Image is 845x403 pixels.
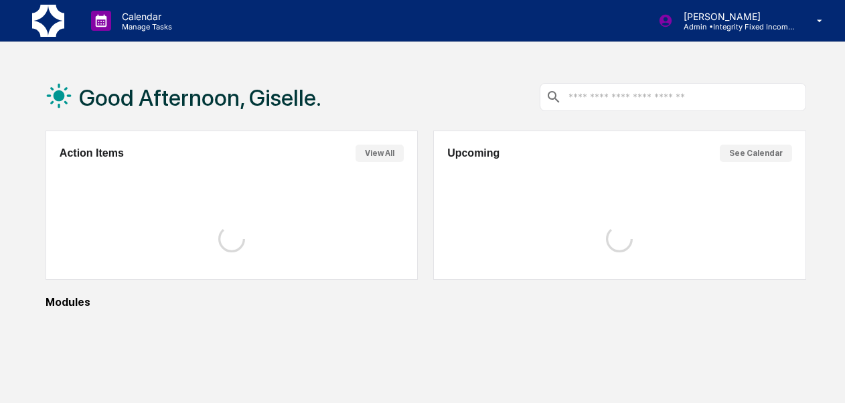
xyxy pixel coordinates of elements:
[447,147,500,159] h2: Upcoming
[46,296,806,309] div: Modules
[111,11,179,22] p: Calendar
[79,84,321,111] h1: Good Afternoon, Giselle.
[720,145,792,162] button: See Calendar
[673,22,797,31] p: Admin • Integrity Fixed Income Management
[32,5,64,37] img: logo
[111,22,179,31] p: Manage Tasks
[356,145,404,162] button: View All
[673,11,797,22] p: [PERSON_NAME]
[60,147,124,159] h2: Action Items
